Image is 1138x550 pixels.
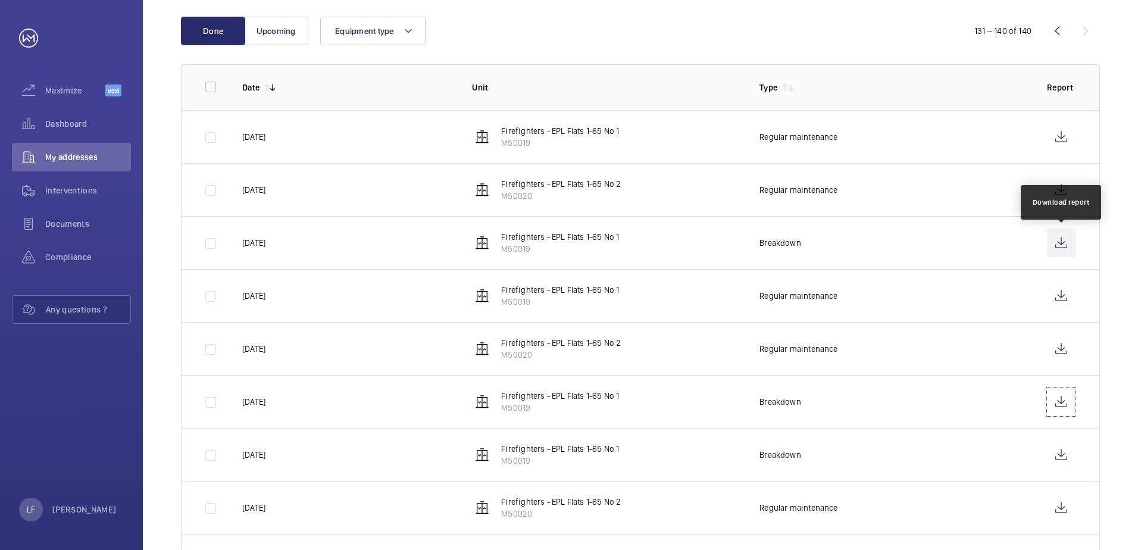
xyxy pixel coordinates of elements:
p: Report [1047,82,1076,93]
p: Firefighters - EPL Flats 1-65 No 2 [501,496,621,508]
img: elevator.svg [475,395,489,409]
p: M50019 [501,243,619,255]
p: M50019 [501,296,619,308]
p: Firefighters - EPL Flats 1-65 No 1 [501,231,619,243]
img: elevator.svg [475,130,489,144]
span: Interventions [45,185,131,196]
p: Regular maintenance [759,131,837,143]
button: Done [181,17,245,45]
p: LF [27,504,35,515]
span: Beta [105,85,121,96]
p: Regular maintenance [759,502,837,514]
span: Dashboard [45,118,131,130]
p: M50019 [501,455,619,467]
img: elevator.svg [475,183,489,197]
img: elevator.svg [475,289,489,303]
p: [DATE] [242,502,265,514]
p: Firefighters - EPL Flats 1-65 No 1 [501,284,619,296]
span: Maximize [45,85,105,96]
p: [DATE] [242,237,265,249]
p: M50019 [501,137,619,149]
span: Equipment type [335,26,394,36]
p: Breakdown [759,449,801,461]
span: Any questions ? [46,304,130,315]
p: [DATE] [242,343,265,355]
div: 131 – 140 of 140 [974,25,1031,37]
p: [PERSON_NAME] [52,504,117,515]
img: elevator.svg [475,501,489,515]
p: Firefighters - EPL Flats 1-65 No 1 [501,125,619,137]
p: Date [242,82,260,93]
button: Upcoming [244,17,308,45]
p: [DATE] [242,449,265,461]
p: Regular maintenance [759,290,837,302]
span: Documents [45,218,131,230]
p: M50020 [501,190,621,202]
p: Regular maintenance [759,184,837,196]
p: Type [759,82,777,93]
p: Firefighters - EPL Flats 1-65 No 2 [501,178,621,190]
div: Download report [1033,197,1090,208]
p: M50019 [501,402,619,414]
p: Firefighters - EPL Flats 1-65 No 2 [501,337,621,349]
p: [DATE] [242,396,265,408]
p: Firefighters - EPL Flats 1-65 No 1 [501,443,619,455]
p: Unit [472,82,740,93]
p: Breakdown [759,237,801,249]
p: [DATE] [242,290,265,302]
span: My addresses [45,151,131,163]
p: M50020 [501,508,621,520]
p: Breakdown [759,396,801,408]
p: Firefighters - EPL Flats 1-65 No 1 [501,390,619,402]
span: Compliance [45,251,131,263]
p: Regular maintenance [759,343,837,355]
p: M50020 [501,349,621,361]
button: Equipment type [320,17,426,45]
img: elevator.svg [475,342,489,356]
p: [DATE] [242,131,265,143]
p: [DATE] [242,184,265,196]
img: elevator.svg [475,236,489,250]
img: elevator.svg [475,448,489,462]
